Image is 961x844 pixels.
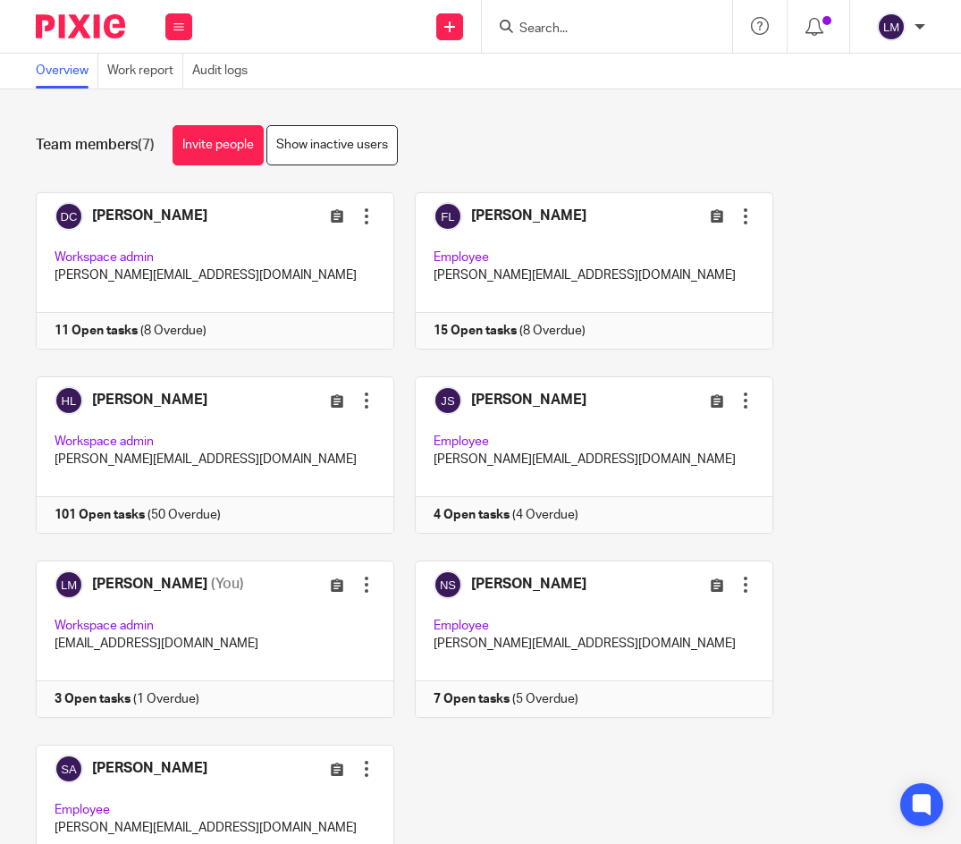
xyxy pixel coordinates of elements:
a: Audit logs [192,54,257,89]
a: Work report [107,54,183,89]
a: Overview [36,54,98,89]
span: (7) [138,138,155,152]
h1: Team members [36,136,155,155]
img: svg%3E [877,13,906,41]
a: Show inactive users [266,125,398,165]
input: Search [518,21,679,38]
a: Invite people [173,125,264,165]
img: Pixie [36,14,125,38]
